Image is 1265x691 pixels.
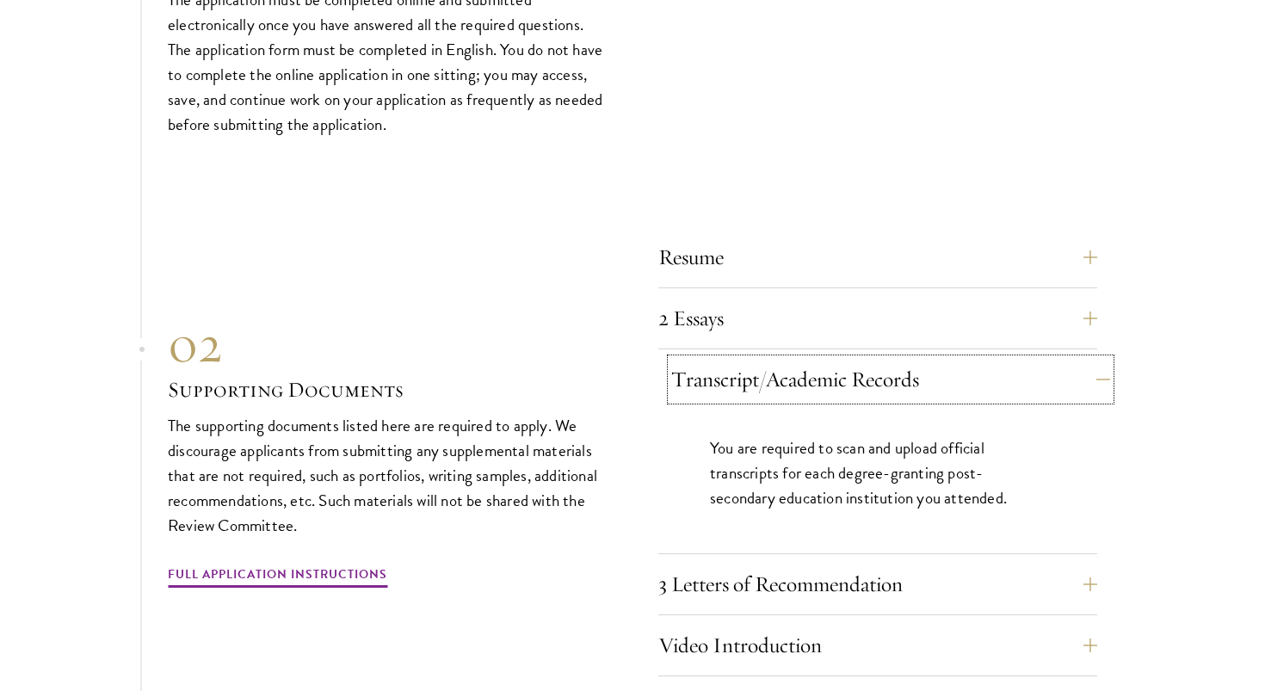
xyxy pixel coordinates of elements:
p: You are required to scan and upload official transcripts for each degree-granting post-secondary ... [710,435,1046,510]
p: The supporting documents listed here are required to apply. We discourage applicants from submitt... [168,413,607,538]
a: Full Application Instructions [168,564,387,590]
h3: Supporting Documents [168,375,607,404]
button: Video Introduction [658,625,1097,666]
button: Resume [658,237,1097,278]
button: 2 Essays [658,298,1097,339]
div: 02 [168,313,607,375]
button: Transcript/Academic Records [671,359,1110,400]
button: 3 Letters of Recommendation [658,564,1097,605]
